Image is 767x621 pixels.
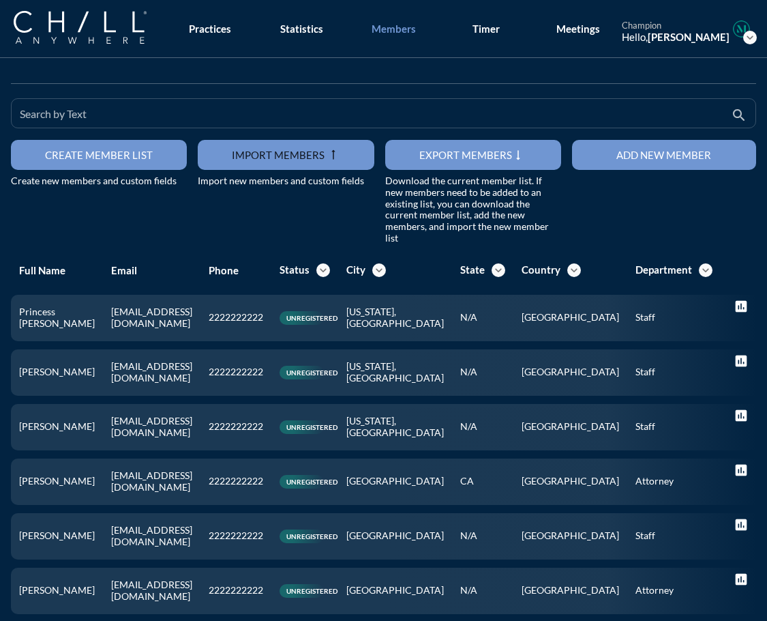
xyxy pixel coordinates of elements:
[734,572,749,587] i: insert_chart
[627,404,721,450] td: Staff
[567,263,581,277] i: expand_more
[103,349,200,396] td: [EMAIL_ADDRESS][DOMAIN_NAME]
[385,175,561,244] div: Download the current member list. If new members need to be added to an existing list, you can do...
[11,175,187,187] div: Create new members and custom fields
[622,31,730,43] div: Hello,
[372,23,416,35] div: Members
[20,111,728,128] input: Search by Text
[734,353,749,369] i: insert_chart
[385,140,561,170] button: export members
[556,23,600,35] div: Meetings
[200,349,271,396] td: 2222222222
[734,408,749,423] i: insert_chart
[419,149,512,161] span: export members
[316,263,330,277] i: expand_more
[513,404,627,450] td: [GEOGRAPHIC_DATA]
[200,404,271,450] td: 2222222222
[452,295,513,341] td: N/A
[286,587,337,595] span: unregistered
[513,459,627,505] td: [GEOGRAPHIC_DATA]
[460,263,485,276] div: State
[648,31,730,43] strong: [PERSON_NAME]
[14,11,174,46] a: Company Logo
[522,263,560,276] div: Country
[452,349,513,396] td: N/A
[512,149,524,161] i: trending_flat
[627,295,721,341] td: Staff
[103,513,200,560] td: [EMAIL_ADDRESS][DOMAIN_NAME]
[338,295,452,341] td: [US_STATE], [GEOGRAPHIC_DATA]
[472,23,500,35] div: Timer
[338,459,452,505] td: [GEOGRAPHIC_DATA]
[513,349,627,396] td: [GEOGRAPHIC_DATA]
[743,31,757,44] i: expand_more
[286,423,337,431] span: unregistered
[699,263,712,277] i: expand_more
[198,140,374,170] button: import members
[286,369,337,377] span: unregistered
[513,568,627,614] td: [GEOGRAPHIC_DATA]
[338,349,452,396] td: [US_STATE], [GEOGRAPHIC_DATA]
[200,459,271,505] td: 2222222222
[492,263,505,277] i: expand_more
[734,299,749,314] i: insert_chart
[189,23,231,35] div: Practices
[200,568,271,614] td: 2222222222
[111,264,192,276] div: Email
[635,263,692,276] div: Department
[209,264,263,276] div: Phone
[286,478,337,486] span: unregistered
[627,459,721,505] td: Attorney
[513,513,627,560] td: [GEOGRAPHIC_DATA]
[734,463,749,478] i: insert_chart
[452,459,513,505] td: CA
[35,149,163,161] div: Create member list
[11,140,187,170] button: Create member list
[452,404,513,450] td: N/A
[11,295,103,341] td: Princess [PERSON_NAME]
[452,513,513,560] td: N/A
[103,295,200,341] td: [EMAIL_ADDRESS][DOMAIN_NAME]
[200,295,271,341] td: 2222222222
[731,107,747,124] i: search
[11,404,103,450] td: [PERSON_NAME]
[734,517,749,532] i: insert_chart
[627,513,721,560] td: Staff
[200,513,271,560] td: 2222222222
[11,349,103,396] td: [PERSON_NAME]
[733,20,750,38] img: Profile icon
[11,568,103,614] td: [PERSON_NAME]
[280,263,310,276] div: Status
[346,263,365,276] div: City
[103,404,200,450] td: [EMAIL_ADDRESS][DOMAIN_NAME]
[280,23,323,35] div: Statistics
[338,404,452,450] td: [US_STATE], [GEOGRAPHIC_DATA]
[596,149,732,161] div: Add new member
[14,11,147,44] img: Company Logo
[627,349,721,396] td: Staff
[513,295,627,341] td: [GEOGRAPHIC_DATA]
[11,513,103,560] td: [PERSON_NAME]
[286,314,337,322] span: unregistered
[11,459,103,505] td: [PERSON_NAME]
[372,263,386,277] i: expand_more
[198,175,374,187] div: Import new members and custom fields
[338,568,452,614] td: [GEOGRAPHIC_DATA]
[103,568,200,614] td: [EMAIL_ADDRESS][DOMAIN_NAME]
[572,140,756,170] button: Add new member
[11,83,756,84] div: Members List
[103,459,200,505] td: [EMAIL_ADDRESS][DOMAIN_NAME]
[622,20,730,31] div: champion
[286,532,337,540] span: unregistered
[452,568,513,614] td: N/A
[338,513,452,560] td: [GEOGRAPHIC_DATA]
[19,264,95,276] div: Full Name
[627,568,721,614] td: Attorney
